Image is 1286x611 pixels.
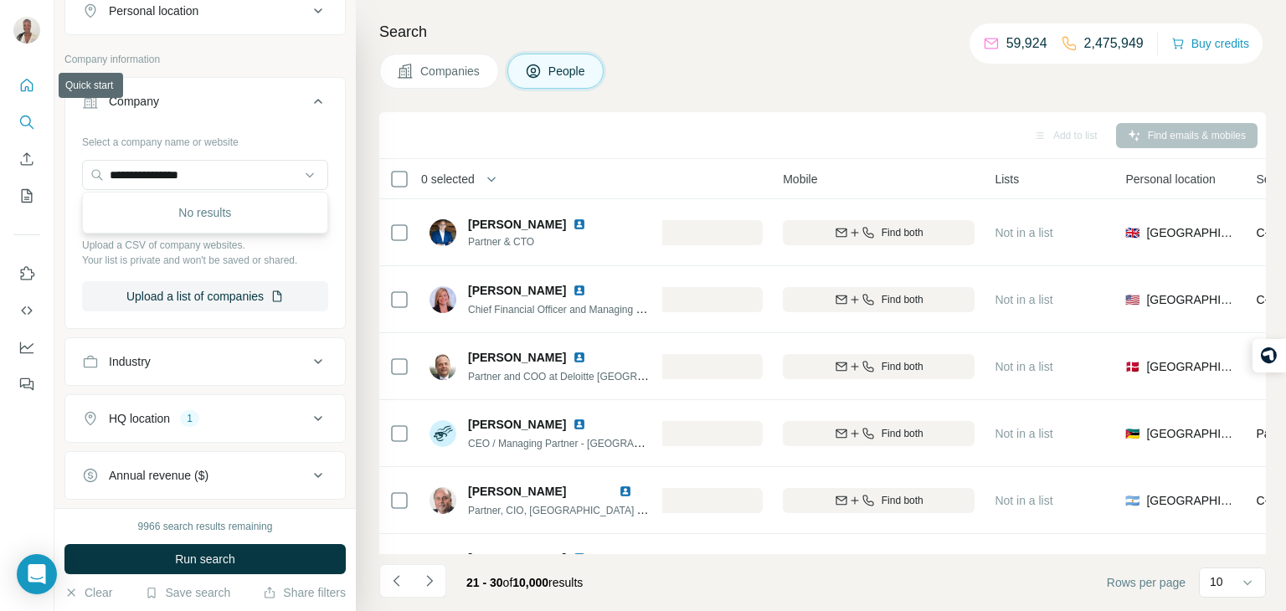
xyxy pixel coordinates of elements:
[430,219,456,246] img: Avatar
[1146,224,1236,241] span: [GEOGRAPHIC_DATA]
[1125,492,1139,509] span: 🇦🇷
[430,487,456,514] img: Avatar
[82,253,328,268] p: Your list is private and won't be saved or shared.
[82,281,328,311] button: Upload a list of companies
[468,503,739,516] span: Partner, CIO, [GEOGRAPHIC_DATA] Countries Organization
[1171,32,1249,55] button: Buy credits
[430,554,456,581] img: Avatar
[1107,574,1186,591] span: Rows per page
[573,418,586,431] img: LinkedIn logo
[13,144,40,174] button: Enrich CSV
[995,226,1052,239] span: Not in a list
[1125,224,1139,241] span: 🇬🇧
[1125,171,1215,187] span: Personal location
[783,354,975,379] button: Find both
[13,181,40,211] button: My lists
[17,554,57,594] div: Open Intercom Messenger
[468,369,702,383] span: Partner and COO at Deloitte [GEOGRAPHIC_DATA]
[882,225,923,240] span: Find both
[145,584,230,601] button: Save search
[468,216,566,233] span: [PERSON_NAME]
[430,286,456,313] img: Avatar
[995,427,1052,440] span: Not in a list
[468,234,606,249] span: Partner & CTO
[882,359,923,374] span: Find both
[466,576,583,589] span: results
[65,455,345,495] button: Annual revenue ($)
[64,584,112,601] button: Clear
[783,287,975,312] button: Find both
[548,63,587,80] span: People
[783,171,817,187] span: Mobile
[82,238,328,253] p: Upload a CSV of company websites.
[13,259,40,289] button: Use Surfe on LinkedIn
[13,295,40,326] button: Use Surfe API
[573,284,586,297] img: LinkedIn logo
[175,551,235,567] span: Run search
[13,70,40,100] button: Quick start
[995,293,1052,306] span: Not in a list
[995,171,1019,187] span: Lists
[13,332,40,362] button: Dashboard
[180,411,199,426] div: 1
[379,20,1266,44] h4: Search
[64,544,346,574] button: Run search
[421,171,475,187] span: 0 selected
[468,416,566,433] span: [PERSON_NAME]
[420,63,481,80] span: Companies
[468,302,795,316] span: Chief Financial Officer and Managing Partner, Finance and Administration
[468,436,692,449] span: CEO / Managing Partner - [GEOGRAPHIC_DATA]
[1125,425,1139,442] span: 🇲🇿
[1146,358,1236,375] span: [GEOGRAPHIC_DATA]
[138,519,273,534] div: 9966 search results remaining
[1146,291,1236,308] span: [GEOGRAPHIC_DATA]
[1125,358,1139,375] span: 🇩🇰
[13,17,40,44] img: Avatar
[379,564,413,598] button: Navigate to previous page
[995,494,1052,507] span: Not in a list
[466,576,503,589] span: 21 - 30
[1210,573,1223,590] p: 10
[109,353,151,370] div: Industry
[1084,33,1144,54] p: 2,475,949
[882,426,923,441] span: Find both
[512,576,548,589] span: 10,000
[503,576,513,589] span: of
[573,552,586,565] img: LinkedIn logo
[882,493,923,508] span: Find both
[619,485,632,498] img: LinkedIn logo
[783,488,975,513] button: Find both
[65,81,345,128] button: Company
[65,398,345,439] button: HQ location1
[468,550,566,567] span: [PERSON_NAME]
[430,353,456,380] img: Avatar
[13,369,40,399] button: Feedback
[263,584,346,601] button: Share filters
[783,220,975,245] button: Find both
[1006,33,1047,54] p: 59,924
[109,467,208,484] div: Annual revenue ($)
[65,341,345,382] button: Industry
[64,52,346,67] p: Company information
[468,349,566,366] span: [PERSON_NAME]
[86,196,324,229] div: No results
[882,292,923,307] span: Find both
[468,485,566,498] span: [PERSON_NAME]
[1125,291,1139,308] span: 🇺🇸
[82,128,328,150] div: Select a company name or website
[109,93,159,110] div: Company
[430,420,456,447] img: Avatar
[573,218,586,231] img: LinkedIn logo
[468,282,566,299] span: [PERSON_NAME]
[783,421,975,446] button: Find both
[13,107,40,137] button: Search
[109,3,198,19] div: Personal location
[1146,425,1236,442] span: [GEOGRAPHIC_DATA]
[1146,492,1236,509] span: [GEOGRAPHIC_DATA]
[109,410,170,427] div: HQ location
[413,564,446,598] button: Navigate to next page
[573,351,586,364] img: LinkedIn logo
[995,360,1052,373] span: Not in a list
